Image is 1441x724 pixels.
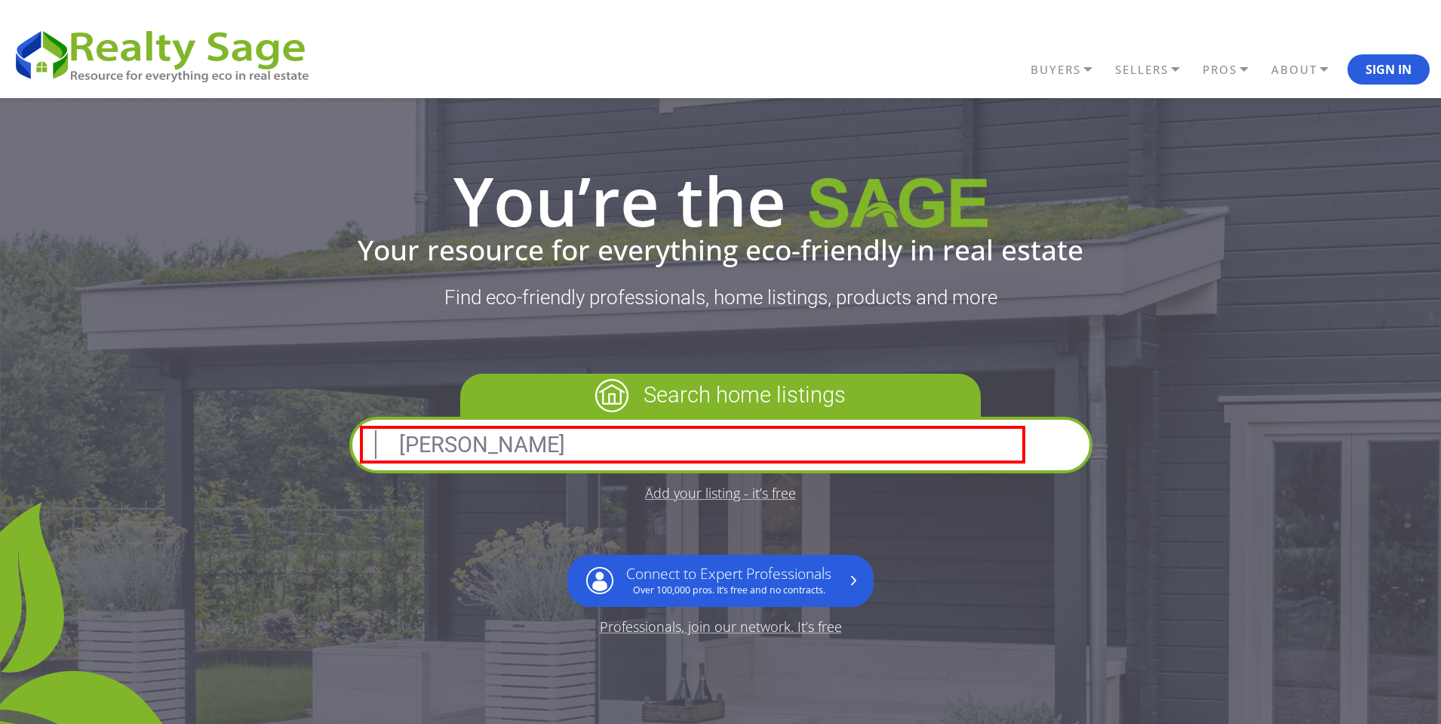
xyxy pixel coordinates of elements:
[1347,54,1430,85] button: Sign In
[460,374,981,417] p: Search home listings
[633,584,825,596] small: Over 100,000 pros. It’s free and no contracts.
[567,555,874,607] a: Connect to Expert ProfessionalsOver 100,000 pros. It’s free and no contracts.
[1267,57,1347,83] a: ABOUT
[645,486,796,500] a: Add your listing - it’s free
[11,236,1430,263] div: Your resource for everything eco-friendly in real estate
[1027,57,1111,83] a: BUYERS
[11,286,1430,310] p: Find eco-friendly professionals, home listings, products and more
[626,566,831,596] div: Connect to Expert Professionals
[1111,57,1199,83] a: SELLERS
[809,177,988,234] img: Realty Sage
[600,620,842,633] a: Professionals, join our network. It’s free
[360,426,1025,464] input: Enter a City, State or Zip Code...
[1199,57,1267,83] a: PROS
[11,24,324,85] img: REALTY SAGE
[11,166,1430,234] h1: You’re the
